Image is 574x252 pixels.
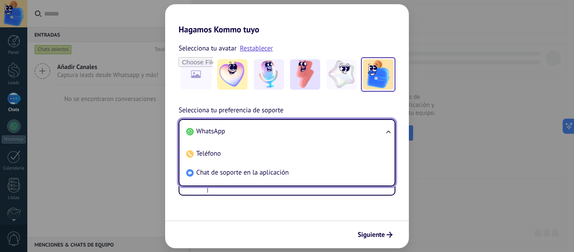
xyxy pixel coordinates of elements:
h2: Hagamos Kommo tuyo [165,4,409,34]
img: -5.jpeg [363,59,393,90]
img: -3.jpeg [290,59,320,90]
span: WhatsApp [196,127,225,135]
span: Teléfono [196,149,221,158]
span: Selecciona tu preferencia de soporte [179,105,284,116]
button: Siguiente [354,228,396,242]
img: -2.jpeg [254,59,284,90]
span: Chat de soporte en la aplicación [196,168,289,177]
span: Siguiente [358,232,385,238]
img: -1.jpeg [217,59,248,90]
img: -4.jpeg [326,59,357,90]
span: Selecciona tu avatar [179,43,237,54]
a: Restablecer [240,44,273,53]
